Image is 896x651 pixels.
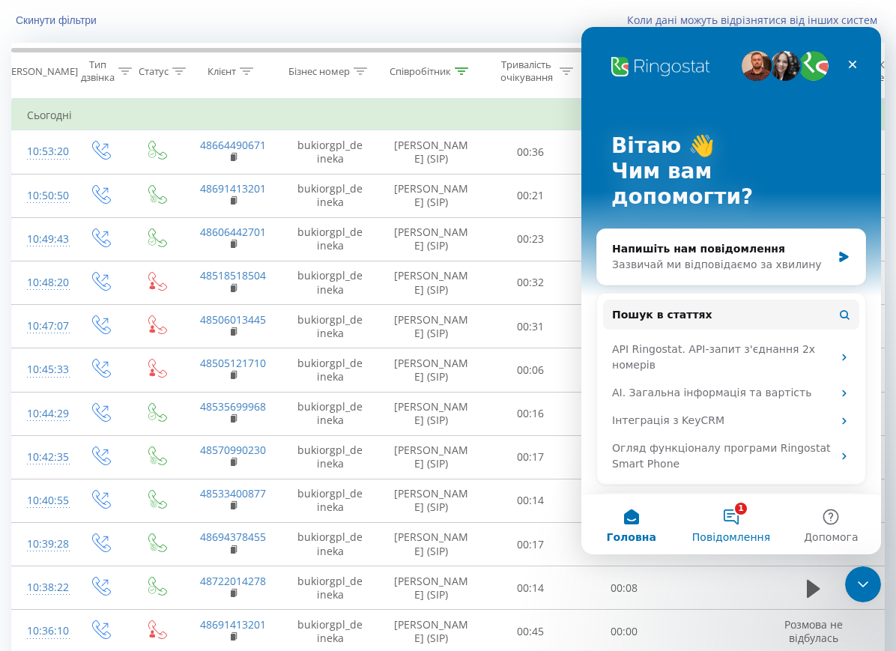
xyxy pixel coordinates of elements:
[282,566,379,610] td: bukiorgpl_deineka
[578,392,671,435] td: 00:13
[27,486,57,515] div: 10:40:55
[497,58,556,84] div: Тривалість очікування
[27,225,57,254] div: 10:49:43
[27,312,57,341] div: 10:47:07
[11,13,104,27] button: Скинути фільтри
[379,523,484,566] td: [PERSON_NAME] (SIP)
[200,399,266,414] a: 48535699968
[282,348,379,392] td: bukiorgpl_deineka
[208,65,236,78] div: Клієнт
[379,348,484,392] td: [PERSON_NAME] (SIP)
[27,181,57,211] div: 10:50:50
[27,399,57,429] div: 10:44:29
[200,181,266,196] a: 48691413201
[484,174,578,217] td: 00:21
[27,443,57,472] div: 10:42:35
[578,348,671,392] td: 00:00
[200,225,266,239] a: 48606442701
[200,356,266,370] a: 48505121710
[200,268,266,282] a: 48518518504
[282,217,379,261] td: bukiorgpl_deineka
[2,65,78,78] div: [PERSON_NAME]
[200,486,266,500] a: 48533400877
[379,261,484,304] td: [PERSON_NAME] (SIP)
[27,137,57,166] div: 10:53:20
[578,479,671,522] td: 00:33
[282,174,379,217] td: bukiorgpl_deineka
[282,523,379,566] td: bukiorgpl_deineka
[578,435,671,479] td: 00:36
[578,523,671,566] td: 00:38
[200,443,266,457] a: 48570990230
[282,305,379,348] td: bukiorgpl_deineka
[200,312,266,327] a: 48506013445
[578,217,671,261] td: 00:20
[484,261,578,304] td: 00:32
[845,566,881,602] iframe: Intercom live chat
[200,574,266,588] a: 48722014278
[379,305,484,348] td: [PERSON_NAME] (SIP)
[484,435,578,479] td: 00:17
[282,130,379,174] td: bukiorgpl_deineka
[379,566,484,610] td: [PERSON_NAME] (SIP)
[390,65,451,78] div: Співробітник
[27,530,57,559] div: 10:39:28
[578,174,671,217] td: 00:55
[282,261,379,304] td: bukiorgpl_deineka
[27,617,57,646] div: 10:36:10
[379,392,484,435] td: [PERSON_NAME] (SIP)
[200,530,266,544] a: 48694378455
[27,268,57,297] div: 10:48:20
[282,479,379,522] td: bukiorgpl_deineka
[282,392,379,435] td: bukiorgpl_deineka
[484,523,578,566] td: 00:17
[81,58,115,84] div: Тип дзвінка
[379,435,484,479] td: [PERSON_NAME] (SIP)
[578,261,671,304] td: 00:00
[484,348,578,392] td: 00:06
[578,305,671,348] td: 00:00
[379,130,484,174] td: [PERSON_NAME] (SIP)
[200,617,266,632] a: 48691413201
[484,217,578,261] td: 00:23
[139,65,169,78] div: Статус
[27,355,57,384] div: 10:45:33
[200,138,266,152] a: 48664490671
[27,573,57,602] div: 10:38:22
[484,130,578,174] td: 00:36
[379,174,484,217] td: [PERSON_NAME] (SIP)
[288,65,350,78] div: Бізнес номер
[581,27,881,554] iframe: Intercom live chat
[484,392,578,435] td: 00:16
[484,566,578,610] td: 00:14
[578,566,671,610] td: 00:08
[784,617,843,645] span: Розмова не відбулась
[484,305,578,348] td: 00:31
[578,130,671,174] td: 00:03
[484,479,578,522] td: 00:14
